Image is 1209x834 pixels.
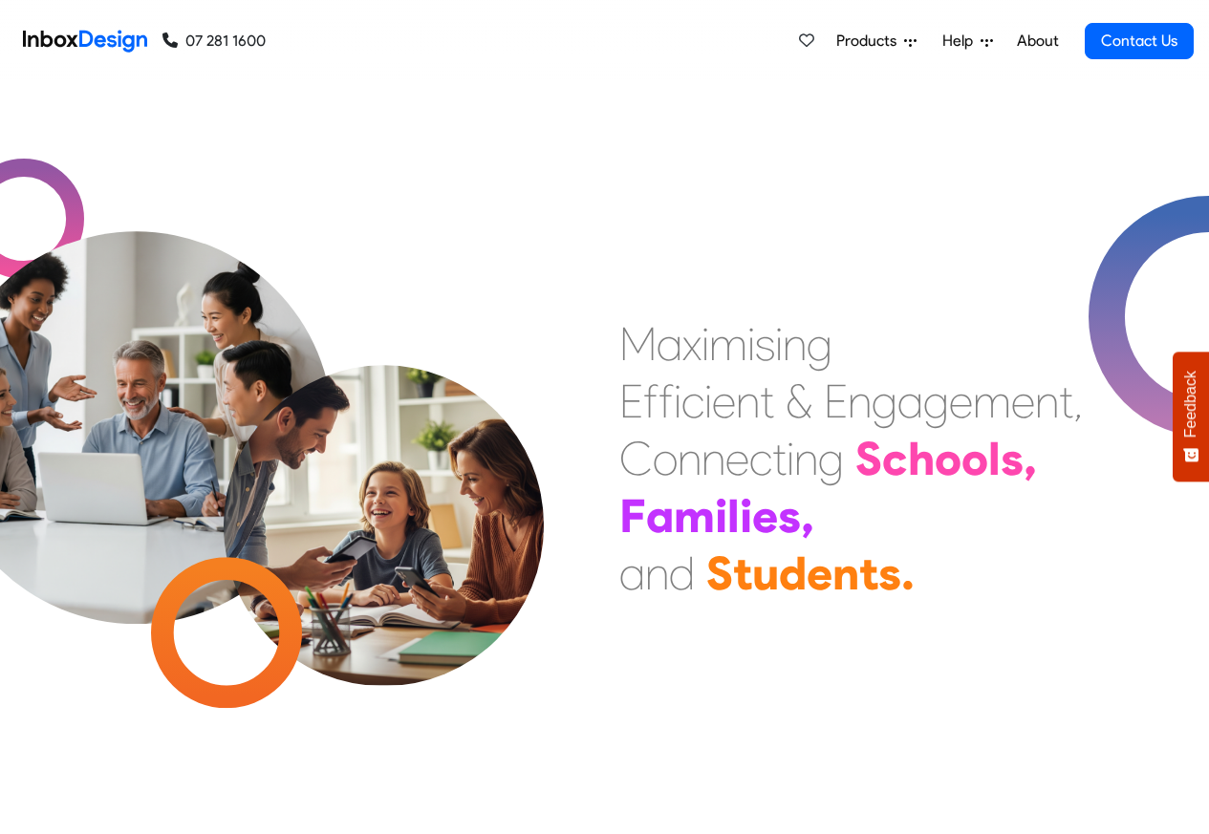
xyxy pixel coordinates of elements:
div: t [733,545,752,602]
div: n [794,430,818,487]
div: , [801,487,814,545]
div: a [646,487,674,545]
img: parents_with_child.png [184,286,584,686]
div: s [878,545,901,602]
div: E [619,373,643,430]
div: t [772,430,787,487]
div: e [807,545,832,602]
a: Help [935,22,1001,60]
div: s [1001,430,1024,487]
div: o [653,430,678,487]
div: i [674,373,681,430]
div: f [658,373,674,430]
span: Help [942,30,981,53]
div: c [749,430,772,487]
div: m [709,315,747,373]
div: e [712,373,736,430]
div: i [775,315,783,373]
div: F [619,487,646,545]
a: About [1011,22,1064,60]
div: e [949,373,973,430]
div: C [619,430,653,487]
div: i [740,487,752,545]
div: g [923,373,949,430]
div: S [706,545,733,602]
div: S [855,430,882,487]
div: M [619,315,657,373]
span: Feedback [1182,371,1199,438]
div: n [736,373,760,430]
div: t [859,545,878,602]
div: u [752,545,779,602]
div: t [760,373,774,430]
a: Contact Us [1085,23,1194,59]
div: x [682,315,702,373]
div: e [725,430,749,487]
div: g [807,315,832,373]
div: l [727,487,740,545]
div: n [832,545,859,602]
div: n [783,315,807,373]
div: t [1059,373,1073,430]
div: d [779,545,807,602]
div: l [988,430,1001,487]
div: a [897,373,923,430]
div: e [752,487,778,545]
div: Maximising Efficient & Engagement, Connecting Schools, Families, and Students. [619,315,1083,602]
div: g [872,373,897,430]
div: , [1024,430,1037,487]
div: & [786,373,812,430]
div: c [681,373,704,430]
div: i [704,373,712,430]
div: , [1073,373,1083,430]
div: i [715,487,727,545]
div: d [669,545,695,602]
div: o [935,430,961,487]
div: a [657,315,682,373]
button: Feedback - Show survey [1173,352,1209,481]
div: h [908,430,935,487]
div: m [674,487,715,545]
div: E [824,373,848,430]
div: n [1035,373,1059,430]
div: s [778,487,801,545]
a: 07 281 1600 [162,30,266,53]
a: Products [829,22,924,60]
div: f [643,373,658,430]
div: o [961,430,988,487]
div: g [818,430,844,487]
div: n [645,545,669,602]
div: i [787,430,794,487]
div: s [755,315,775,373]
div: i [747,315,755,373]
div: n [702,430,725,487]
div: . [901,545,915,602]
div: m [973,373,1011,430]
div: c [882,430,908,487]
div: n [678,430,702,487]
div: i [702,315,709,373]
div: e [1011,373,1035,430]
div: n [848,373,872,430]
div: a [619,545,645,602]
span: Products [836,30,904,53]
